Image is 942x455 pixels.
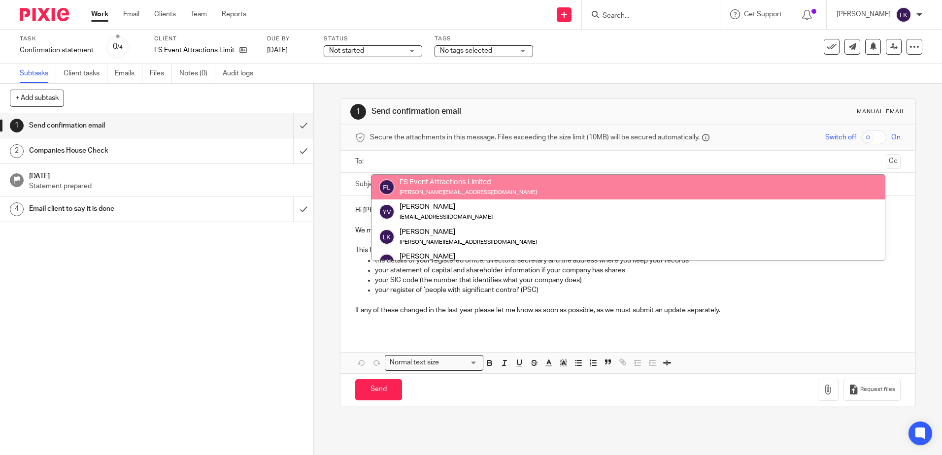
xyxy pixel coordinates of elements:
[29,201,199,216] h1: Email client to say it is done
[329,47,364,54] span: Not started
[400,202,493,212] div: [PERSON_NAME]
[379,254,395,269] img: svg%3E
[20,64,56,83] a: Subtasks
[440,47,492,54] span: No tags selected
[355,379,402,400] input: Send
[375,275,900,285] p: your SIC code (the number that identifies what your company does)
[400,177,537,187] div: FS Event Attractions Limited
[837,9,891,19] p: [PERSON_NAME]
[29,181,304,191] p: Statement prepared
[154,45,235,55] p: FS Event Attractions Limited
[20,45,94,55] div: Confirmation statement
[154,35,255,43] label: Client
[64,64,107,83] a: Client tasks
[10,202,24,216] div: 4
[222,9,246,19] a: Reports
[113,41,123,52] div: 0
[10,119,24,132] div: 1
[387,357,441,368] span: Normal text size
[154,9,176,19] a: Clients
[602,12,690,21] input: Search
[860,386,895,393] span: Request files
[223,64,261,83] a: Audit logs
[179,64,215,83] a: Notes (0)
[843,379,901,401] button: Request files
[29,143,199,158] h1: Companies House Check
[435,35,533,43] label: Tags
[355,179,381,189] label: Subject:
[29,169,304,181] h1: [DATE]
[896,7,911,23] img: svg%3E
[442,357,477,368] input: Search for option
[267,47,288,54] span: [DATE]
[324,35,422,43] label: Status
[117,44,123,50] small: /4
[29,118,199,133] h1: Send confirmation email
[355,157,366,166] label: To:
[379,204,395,220] img: svg%3E
[20,8,69,21] img: Pixie
[400,190,537,195] small: [PERSON_NAME][EMAIL_ADDRESS][DOMAIN_NAME]
[385,355,483,370] div: Search for option
[350,104,366,120] div: 1
[10,144,24,158] div: 2
[400,214,493,220] small: [EMAIL_ADDRESS][DOMAIN_NAME]
[123,9,139,19] a: Email
[20,35,94,43] label: Task
[370,132,700,142] span: Secure the attachments in this message. Files exceeding the size limit (10MB) will be secured aut...
[744,11,782,18] span: Get Support
[267,35,311,43] label: Due by
[891,132,901,142] span: On
[400,227,537,236] div: [PERSON_NAME]
[10,90,64,106] button: + Add subtask
[115,64,142,83] a: Emails
[355,305,900,315] p: If any of these changed in the last year please let me know as soon as possible, as we must submi...
[400,252,537,261] div: [PERSON_NAME]
[355,205,900,215] p: Hi [PERSON_NAME],
[191,9,207,19] a: Team
[355,226,900,235] p: We must submit the Confirmation Statement for FS Event Attractions Limited by [DATE].
[375,285,900,295] p: your register of ‘people with significant control’ (PSC)
[375,265,900,275] p: your statement of capital and shareholder information if your company has shares
[857,108,906,116] div: Manual email
[379,229,395,245] img: svg%3E
[825,132,856,142] span: Switch off
[91,9,108,19] a: Work
[400,239,537,245] small: [PERSON_NAME][EMAIL_ADDRESS][DOMAIN_NAME]
[150,64,172,83] a: Files
[379,179,395,195] img: svg%3E
[886,154,901,169] button: Cc
[371,106,649,117] h1: Send confirmation email
[355,245,900,255] p: This form is used to confirm to Companies House that the information they have about your company...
